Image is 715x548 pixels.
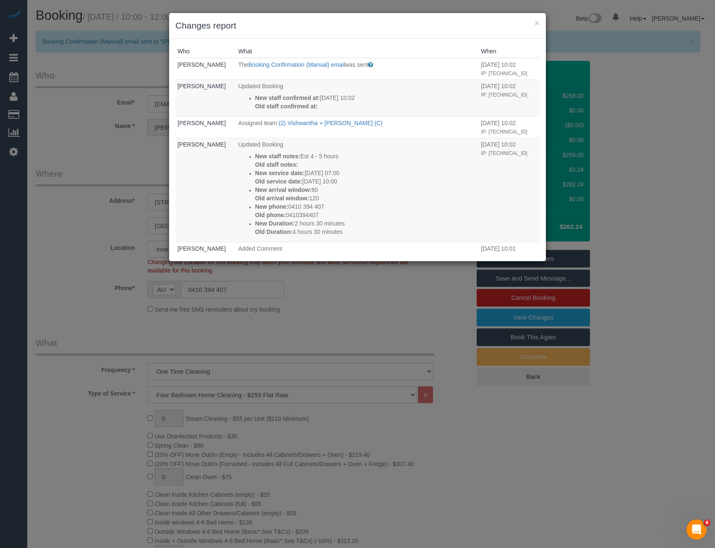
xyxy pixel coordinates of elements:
[481,71,527,76] small: IP: [TECHNICAL_ID]
[248,61,345,68] a: Booking Confirmation (Manual) email
[481,254,527,260] small: IP: [TECHNICAL_ID]
[236,116,479,138] td: What
[255,94,477,102] p: [DATE] 10:02
[255,152,477,160] p: Est 4 - 5 hours
[479,116,540,138] td: When
[255,178,303,185] strong: Old service date:
[255,211,477,219] p: 0410394407
[255,186,312,193] strong: New arrival window:
[177,141,226,148] a: [PERSON_NAME]
[236,45,479,58] th: What
[479,79,540,116] td: When
[255,219,477,228] p: 2 hours 30 minutes
[255,169,477,177] p: [DATE] 07:00
[177,120,226,126] a: [PERSON_NAME]
[238,141,283,148] span: Updated Booking
[704,519,710,526] span: 6
[255,195,309,202] strong: Old arrival window:
[255,212,286,218] strong: Old phone:
[479,45,540,58] th: When
[238,245,282,252] span: Added Comment
[238,120,279,126] span: Assigned team:
[535,18,540,27] button: ×
[236,79,479,116] td: What
[177,61,226,68] a: [PERSON_NAME]
[236,138,479,242] td: What
[255,161,298,168] strong: Old staff notes:
[255,220,295,227] strong: New Duration:
[175,116,236,138] td: Who
[169,13,546,261] sui-modal: Changes report
[175,45,236,58] th: Who
[255,103,318,110] strong: Old staff confirmed at:
[255,186,477,194] p: 60
[175,58,236,79] td: Who
[479,58,540,79] td: When
[255,228,292,235] strong: Old Duration:
[236,58,479,79] td: What
[255,170,305,176] strong: New service date:
[686,519,707,540] iframe: Intercom live chat
[238,61,248,68] span: The
[481,129,527,135] small: IP: [TECHNICAL_ID]
[175,19,540,32] h3: Changes report
[345,61,368,68] span: was sent
[255,203,288,210] strong: New phone:
[175,242,236,279] td: Who
[255,94,320,101] strong: New staff confirmed at:
[479,138,540,242] td: When
[255,194,477,202] p: 120
[255,177,477,186] p: [DATE] 10:00
[279,120,383,126] a: (2) Vishwantha + [PERSON_NAME] (C)
[175,79,236,116] td: Who
[255,202,477,211] p: 0410 394 407
[255,153,300,160] strong: New staff notes:
[177,83,226,89] a: [PERSON_NAME]
[481,150,527,156] small: IP: [TECHNICAL_ID]
[236,242,479,279] td: What
[479,242,540,279] td: When
[255,228,477,236] p: 4 hours 30 minutes
[238,83,283,89] span: Updated Booking
[481,92,527,98] small: IP: [TECHNICAL_ID]
[177,245,226,252] a: [PERSON_NAME]
[175,138,236,242] td: Who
